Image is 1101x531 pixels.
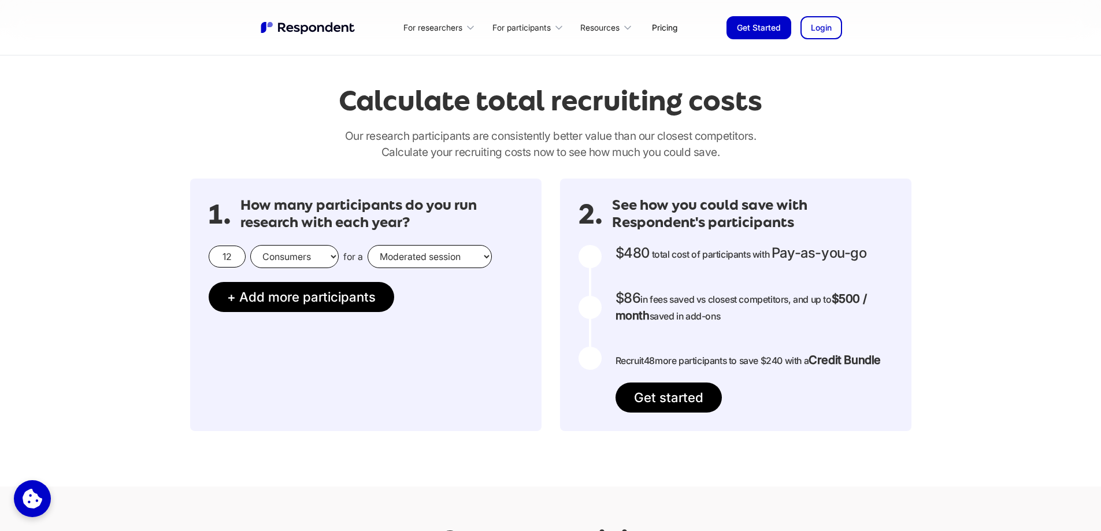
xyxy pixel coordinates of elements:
div: For participants [492,22,551,34]
span: + [227,289,236,305]
span: total cost of participants with [652,248,770,260]
span: Add more participants [239,289,376,305]
div: Resources [580,22,620,34]
div: For participants [485,14,573,41]
img: Untitled UI logotext [260,20,358,35]
span: Pay-as-you-go [772,244,867,261]
span: for a [343,251,363,262]
p: Our research participants are consistently better value than our closest competitors. [190,128,911,160]
span: $480 [616,244,650,261]
span: Calculate your recruiting costs now to see how much you could save. [381,145,720,159]
h3: How many participants do you run research with each year? [240,197,523,231]
a: Pricing [643,14,687,41]
div: For researchers [397,14,485,41]
div: For researchers [403,22,462,34]
div: Resources [574,14,643,41]
span: 48 [644,355,655,366]
a: Get started [616,383,722,413]
span: 1. [209,209,231,220]
h2: Calculate total recruiting costs [339,85,762,117]
h3: See how you could save with Respondent's participants [612,197,893,231]
span: 2. [579,209,603,220]
a: Login [800,16,842,39]
a: Get Started [726,16,791,39]
a: home [260,20,358,35]
p: Recruit more participants to save $240 with a [616,352,881,369]
button: + Add more participants [209,282,394,312]
strong: Credit Bundle [809,353,881,367]
p: in fees saved vs closest competitors, and up to saved in add-ons [616,290,893,324]
span: $86 [616,289,641,306]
